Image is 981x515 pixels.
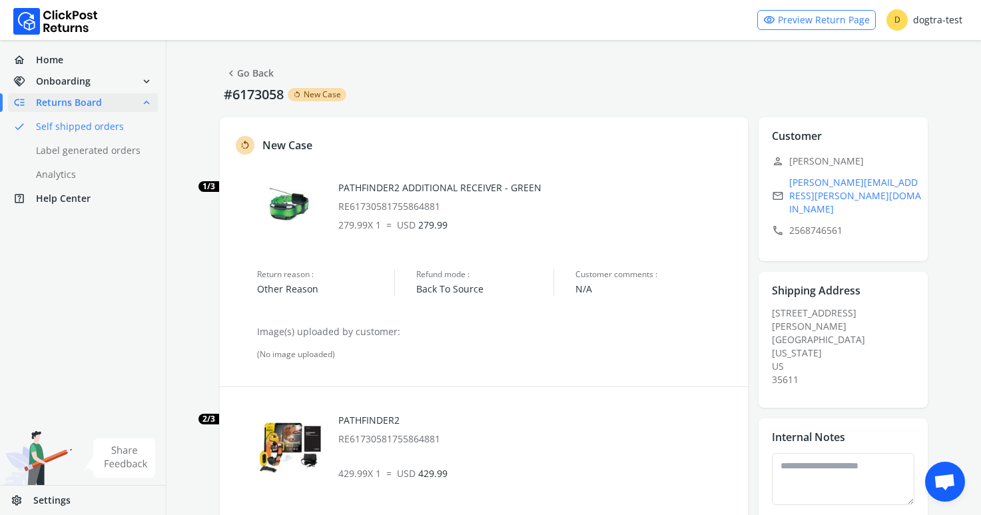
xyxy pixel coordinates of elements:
span: call [772,221,784,240]
a: email[PERSON_NAME][EMAIL_ADDRESS][PERSON_NAME][DOMAIN_NAME] [772,176,922,216]
div: [GEOGRAPHIC_DATA] [772,333,922,346]
p: 279.99 X 1 [338,219,735,232]
span: Back To Source [416,282,553,296]
span: Home [36,53,63,67]
span: Refund mode : [416,269,553,280]
span: = [386,467,392,480]
span: Settings [33,494,71,507]
p: 2568746561 [772,221,922,240]
span: handshake [13,72,36,91]
span: Return reason : [257,269,394,280]
span: 429.99 [397,467,448,480]
div: dogtra-test [886,9,962,31]
img: row_image [257,181,324,228]
a: Go Back [225,64,274,83]
div: [STREET_ADDRESS][PERSON_NAME] [772,306,922,386]
span: chevron_left [225,64,237,83]
img: row_image [257,414,324,480]
button: chevron_leftGo Back [220,61,279,85]
span: Returns Board [36,96,102,109]
span: USD [397,467,416,480]
p: New Case [262,137,312,153]
div: PATHFINDER2 [338,414,735,446]
img: Logo [13,8,98,35]
img: share feedback [83,438,156,478]
span: low_priority [13,93,36,112]
span: home [13,51,36,69]
p: RE61730581755864881 [338,432,735,446]
div: US [772,360,922,373]
span: email [772,187,784,205]
div: (No image uploaded) [257,349,735,360]
p: RE61730581755864881 [338,200,735,213]
p: [PERSON_NAME] [772,152,922,171]
span: person [772,152,784,171]
span: 1/3 [198,181,219,192]
a: Analytics [8,165,174,184]
span: N/A [575,282,735,296]
span: New Case [304,89,341,100]
p: 429.99 X 1 [338,467,735,480]
span: Other Reason [257,282,394,296]
span: rotate_left [293,89,301,100]
p: Internal Notes [772,429,845,445]
span: = [386,219,392,231]
div: PATHFINDER2 ADDITIONAL RECEIVER - GREEN [338,181,735,213]
div: 35611 [772,373,922,386]
div: [US_STATE] [772,346,922,360]
a: help_centerHelp Center [8,189,158,208]
span: 279.99 [397,219,448,231]
span: help_center [13,189,36,208]
a: visibilityPreview Return Page [757,10,876,30]
span: settings [11,491,33,510]
p: Image(s) uploaded by customer: [257,325,735,338]
p: Shipping Address [772,282,860,298]
span: expand_less [141,93,153,112]
span: rotate_left [240,137,250,153]
span: Help Center [36,192,91,205]
a: Open chat [925,462,965,502]
span: expand_more [141,72,153,91]
span: Customer comments : [575,269,735,280]
p: #6173058 [220,85,288,104]
span: visibility [763,11,775,29]
span: done [13,117,25,136]
a: homeHome [8,51,158,69]
a: Label generated orders [8,141,174,160]
span: 2/3 [198,414,219,424]
span: USD [397,219,416,231]
span: Onboarding [36,75,91,88]
p: Customer [772,128,822,144]
span: D [886,9,908,31]
a: doneSelf shipped orders [8,117,174,136]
